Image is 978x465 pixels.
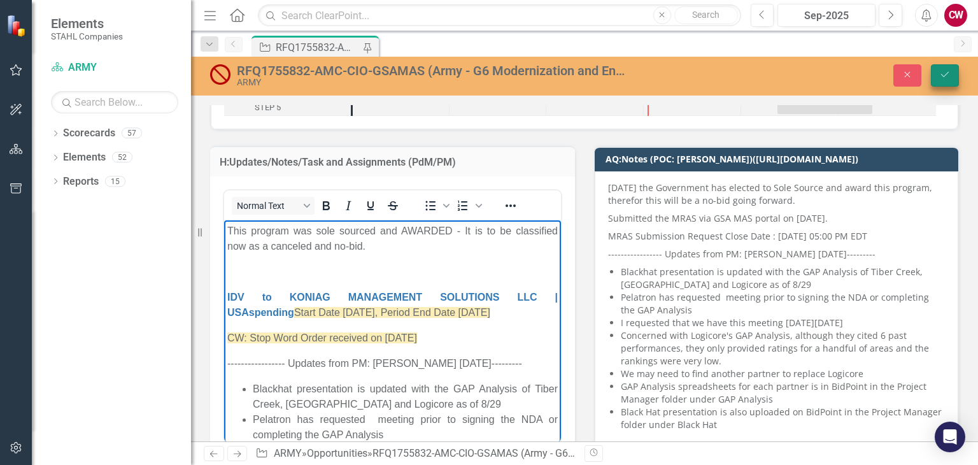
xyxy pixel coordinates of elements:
h3: AQ:Notes (POC: [PERSON_NAME])([URL][DOMAIN_NAME]) [606,154,952,164]
div: Task: Start date: 2025-10-12 End date: 2025-11-11 [224,99,351,116]
div: STEP 5 [255,99,281,116]
div: 15 [105,176,125,187]
h3: H:Updates/Notes/Task and Assignments (PdM/PM) [220,157,565,168]
a: Elements [63,150,106,165]
span: Elements [51,16,123,31]
div: Open Intercom Messenger [935,422,965,452]
li: We may need to find another partner to replace Logicore [621,368,945,380]
div: Numbered list [452,197,484,215]
img: Cancelled [210,64,230,85]
a: Reports [63,175,99,189]
button: Sep-2025 [777,4,875,27]
div: Sep-2025 [782,8,871,24]
div: RFQ1755832-AMC-CIO-GSAMAS (Army - G6 Modernization and Enterprise IT Support) [237,64,625,78]
li: Concerned with Logicore's GAP Analysis, although they cited 6 past performances, they only provid... [621,329,945,368]
li: Black Hat presentation is also uploaded on BidPoint in the Project Manager folder under Black Hat [621,406,945,431]
div: RFQ1755832-AMC-CIO-GSAMAS (Army - G6 Modernization and Enterprise IT Support) [372,447,756,459]
button: Underline [360,197,381,215]
button: Bold [315,197,337,215]
div: » » [255,447,575,461]
iframe: Rich Text Area [224,220,561,443]
li: Pelatron has requested meeting prior to signing the NDA or completing the GAP Analysis [621,291,945,317]
span: Normal Text [237,201,299,211]
div: 52 [112,152,132,163]
button: Strikethrough [382,197,404,215]
a: ARMY [274,447,302,459]
div: ARMY [237,78,625,87]
div: Bullet list [420,197,451,215]
div: Task: Start date: 2025-10-12 End date: 2025-11-11 [777,101,872,114]
button: Search [674,6,738,24]
div: 57 [122,128,142,139]
small: STAHL Companies [51,31,123,41]
div: STEP 5 [224,99,351,116]
p: ----------------- Updates from PM: [PERSON_NAME] [DATE]--------- [608,245,945,263]
li: I requested that we have this meeting [DATE][DATE] [621,317,945,329]
p: [DATE] the Government has elected to Sole Source and award this program, therefor this will be a ... [608,182,945,210]
li: Blackhat presentation is updated with the GAP Analysis of Tiber Creek, [GEOGRAPHIC_DATA] and Logi... [621,266,945,291]
a: ARMY [51,61,178,75]
input: Search Below... [51,91,178,113]
span: Search [692,10,719,20]
li: GAP Analysis spreadsheets for each partner is in BidPoint in the Project Manager folder under GAP... [621,380,945,406]
div: RFQ1755832-AMC-CIO-GSAMAS (Army - G6 Modernization and Enterprise IT Support) [276,39,360,55]
a: Scorecards [63,126,115,141]
button: Block Normal Text [232,197,315,215]
button: Italic [337,197,359,215]
input: Search ClearPoint... [258,4,741,27]
p: MRAS Submission Request Close Date : [DATE] 05:00 PM EDT [608,227,945,245]
button: CW [944,4,967,27]
img: ClearPoint Strategy [5,13,30,38]
p: Submitted the MRAS via GSA MAS portal on [DATE]. [608,210,945,227]
button: Reveal or hide additional toolbar items [500,197,521,215]
a: Opportunities [307,447,367,459]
